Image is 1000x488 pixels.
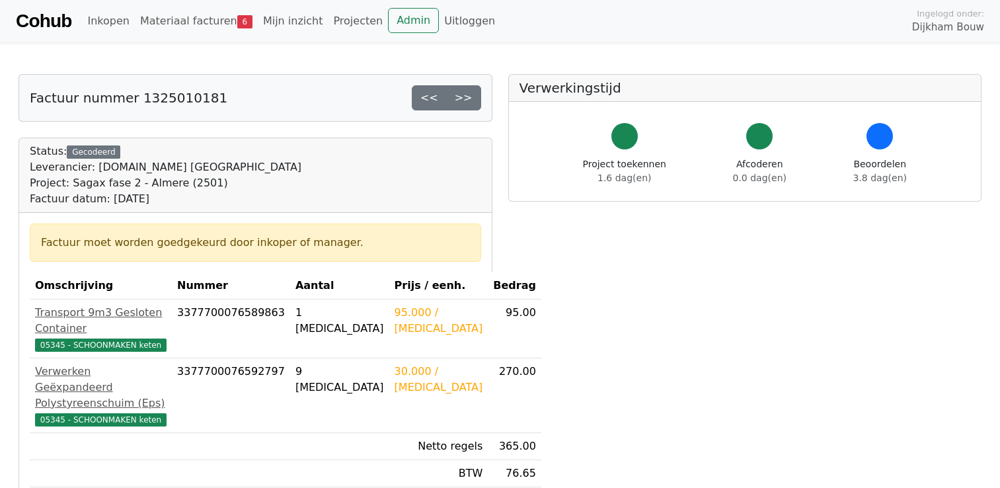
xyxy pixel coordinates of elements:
[853,157,907,185] div: Beoordelen
[258,8,328,34] a: Mijn inzicht
[30,90,227,106] h5: Factuur nummer 1325010181
[290,272,389,300] th: Aantal
[35,364,167,427] a: Verwerken Geëxpandeerd Polystyreenschuim (Eps)05345 - SCHOONMAKEN keten
[295,364,384,395] div: 9 [MEDICAL_DATA]
[853,173,907,183] span: 3.8 dag(en)
[295,305,384,337] div: 1 [MEDICAL_DATA]
[35,413,167,427] span: 05345 - SCHOONMAKEN keten
[733,157,787,185] div: Afcoderen
[172,272,290,300] th: Nummer
[41,235,470,251] div: Factuur moet worden goedgekeurd door inkoper of manager.
[439,8,500,34] a: Uitloggen
[237,15,252,28] span: 6
[488,358,541,433] td: 270.00
[172,358,290,433] td: 3377700076592797
[388,8,439,33] a: Admin
[35,305,167,352] a: Transport 9m3 Gesloten Container05345 - SCHOONMAKEN keten
[16,5,71,37] a: Cohub
[389,433,488,460] td: Netto regels
[597,173,651,183] span: 1.6 dag(en)
[328,8,388,34] a: Projecten
[135,8,258,34] a: Materiaal facturen6
[488,433,541,460] td: 365.00
[389,460,488,487] td: BTW
[446,85,481,110] a: >>
[35,339,167,352] span: 05345 - SCHOONMAKEN keten
[389,272,488,300] th: Prijs / eenh.
[30,159,301,175] div: Leverancier: [DOMAIN_NAME] [GEOGRAPHIC_DATA]
[488,460,541,487] td: 76.65
[35,364,167,411] div: Verwerken Geëxpandeerd Polystyreenschuim (Eps)
[67,145,120,159] div: Gecodeerd
[35,305,167,337] div: Transport 9m3 Gesloten Container
[519,80,971,96] h5: Verwerkingstijd
[395,305,483,337] div: 95.000 / [MEDICAL_DATA]
[30,191,301,207] div: Factuur datum: [DATE]
[583,157,666,185] div: Project toekennen
[30,143,301,207] div: Status:
[733,173,787,183] span: 0.0 dag(en)
[917,7,984,20] span: Ingelogd onder:
[82,8,134,34] a: Inkopen
[912,20,984,35] span: Dijkham Bouw
[172,300,290,358] td: 3377700076589863
[488,272,541,300] th: Bedrag
[30,272,172,300] th: Omschrijving
[412,85,447,110] a: <<
[488,300,541,358] td: 95.00
[30,175,301,191] div: Project: Sagax fase 2 - Almere (2501)
[395,364,483,395] div: 30.000 / [MEDICAL_DATA]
